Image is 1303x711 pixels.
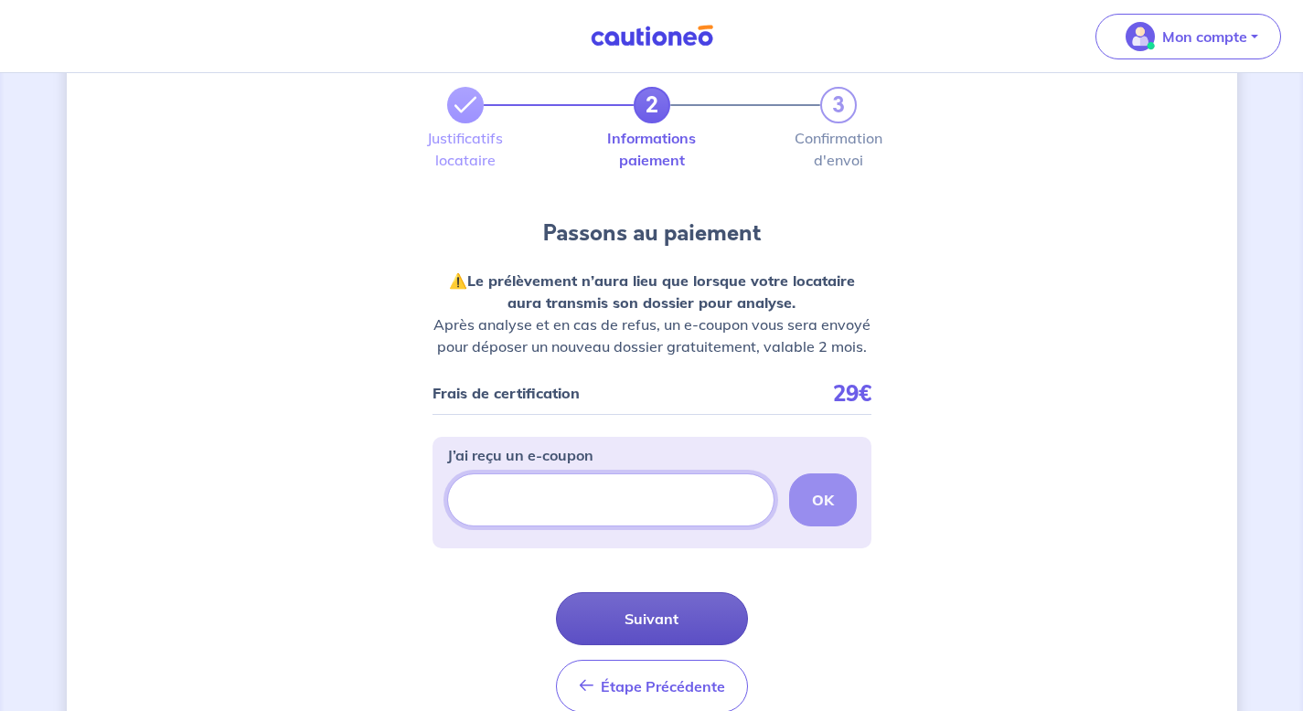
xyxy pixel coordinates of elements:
[467,271,855,312] strong: Le prélèvement n’aura lieu que lorsque votre locataire aura transmis son dossier pour analyse.
[447,444,593,466] p: J’ai reçu un e-coupon
[1126,22,1155,51] img: illu_account_valid_menu.svg
[1162,26,1247,48] p: Mon compte
[634,131,670,167] label: Informations paiement
[833,387,871,399] p: 29€
[634,87,670,123] a: 2
[583,25,721,48] img: Cautioneo
[447,131,484,167] label: Justificatifs locataire
[601,677,725,695] span: Étape Précédente
[820,131,857,167] label: Confirmation d'envoi
[543,218,761,248] h4: Passons au paiement
[1095,14,1281,59] button: illu_account_valid_menu.svgMon compte
[556,592,748,645] button: Suivant
[433,387,580,399] p: Frais de certification
[433,270,871,357] p: ⚠️ Après analyse et en cas de refus, un e-coupon vous sera envoyé pour déposer un nouveau dossier...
